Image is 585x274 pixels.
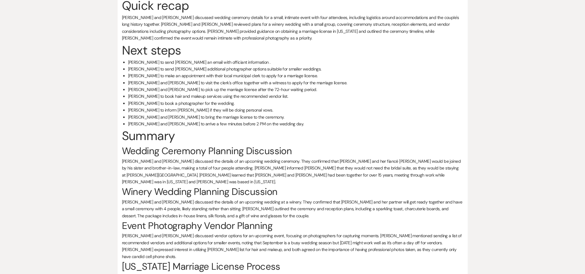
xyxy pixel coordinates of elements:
span: Summary [122,128,175,144]
span: Next steps [122,42,181,58]
span: Wedding Ceremony Planning Discussion [122,145,292,157]
span: [PERSON_NAME] to send [PERSON_NAME] an email with officiant information . [128,59,271,65]
span: [PERSON_NAME] and [PERSON_NAME] discussed the details of an upcoming wedding ceremony. They confi... [122,158,461,185]
span: Event Photography Vendor Planning [122,219,273,232]
span: [PERSON_NAME] to inform [PERSON_NAME] if they will be doing personal vows. [128,107,273,113]
span: [PERSON_NAME] and [PERSON_NAME] to pick up the marriage license after the 72-hour waiting period. [128,87,317,92]
span: [PERSON_NAME] to send [PERSON_NAME] additional photographer options suitable for smaller weddings. [128,66,322,72]
span: [PERSON_NAME] and [PERSON_NAME] discussed wedding ceremony details for a small, intimate event wi... [122,15,459,41]
span: [PERSON_NAME] and [PERSON_NAME] discussed the details of an upcoming wedding at a winery. They co... [122,199,462,219]
span: [PERSON_NAME] to book hair and makeup services using the recommended vendor list. [128,93,288,99]
span: [PERSON_NAME] and [PERSON_NAME] to bring the marriage license to the ceremony. [128,114,284,120]
span: Winery Wedding Planning Discussion [122,185,278,198]
span: [PERSON_NAME] to make an appointment with their local municipal clerk to apply for a marriage lic... [128,73,318,78]
span: [PERSON_NAME] to book a photographer for the wedding. [128,101,235,106]
span: [PERSON_NAME] and [PERSON_NAME] to visit the clerk's office together with a witness to apply for ... [128,80,347,86]
span: [PERSON_NAME] and [PERSON_NAME] to arrive a few minutes before 2 PM on the wedding day. [128,121,304,127]
span: [PERSON_NAME] and [PERSON_NAME] discussed vendor options for an upcoming event, focusing on photo... [122,233,462,259]
span: [US_STATE] Marriage License Process [122,260,280,273]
